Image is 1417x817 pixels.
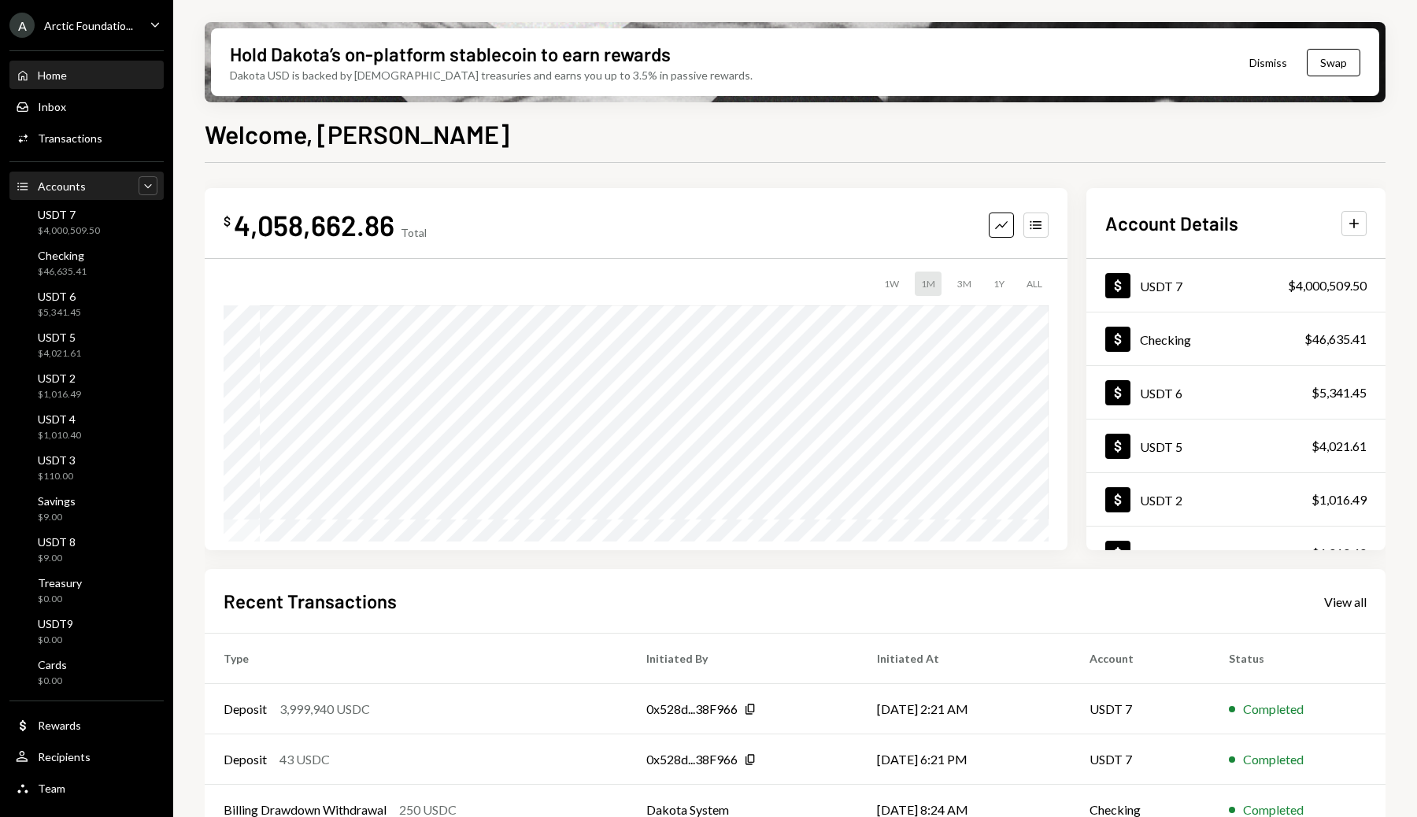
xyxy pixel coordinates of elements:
div: 4,058,662.86 [234,207,394,242]
div: USDT 6 [38,290,81,303]
td: [DATE] 2:21 AM [858,684,1071,734]
a: Inbox [9,92,164,120]
a: Accounts [9,172,164,200]
td: USDT 7 [1071,684,1209,734]
div: USDT 8 [38,535,76,549]
div: USDT 3 [38,453,76,467]
div: Home [38,68,67,82]
div: USDT 6 [1140,386,1182,401]
div: Dakota USD is backed by [DEMOGRAPHIC_DATA] treasuries and earns you up to 3.5% in passive rewards. [230,67,753,83]
th: Status [1210,634,1386,684]
a: USDT 2$1,016.49 [1086,473,1386,526]
div: Treasury [38,576,82,590]
div: A [9,13,35,38]
a: Recipients [9,742,164,771]
div: Completed [1243,750,1304,769]
div: 0x528d...38F966 [646,750,738,769]
a: Treasury$0.00 [9,571,164,609]
th: Initiated By [627,634,858,684]
a: USDT 4$1,010.40 [9,408,164,445]
a: Transactions [9,124,164,152]
div: Inbox [38,100,66,113]
div: Rewards [38,719,81,732]
div: $ [224,213,231,229]
div: Team [38,782,65,795]
div: Savings [38,494,76,508]
div: Hold Dakota’s on-platform stablecoin to earn rewards [230,41,671,67]
div: Deposit [224,700,267,719]
a: View all [1324,593,1367,610]
div: $0.00 [38,634,73,647]
div: $46,635.41 [1304,330,1367,349]
div: $0.00 [38,593,82,606]
div: USDT 4 [38,412,81,426]
div: $46,635.41 [38,265,87,279]
div: Accounts [38,179,86,193]
div: $9.00 [38,552,76,565]
th: Initiated At [858,634,1071,684]
a: Cards$0.00 [9,653,164,691]
a: Checking$46,635.41 [1086,312,1386,365]
h2: Account Details [1105,210,1238,236]
div: Deposit [224,750,267,769]
a: USDT 6$5,341.45 [9,285,164,323]
h1: Welcome, [PERSON_NAME] [205,118,509,150]
div: 3,999,940 USDC [279,700,370,719]
a: Team [9,774,164,802]
div: $9.00 [38,511,76,524]
a: USDT 2$1,016.49 [9,367,164,405]
div: USDT 5 [1140,439,1182,454]
div: ALL [1020,272,1049,296]
div: Checking [1140,332,1191,347]
div: Checking [38,249,87,262]
a: USDT 7$4,000,509.50 [9,203,164,241]
div: USDT9 [38,617,73,630]
div: View all [1324,594,1367,610]
div: $4,000,509.50 [1288,276,1367,295]
div: 3M [951,272,978,296]
div: $1,016.49 [38,388,81,401]
div: USDT 2 [38,372,81,385]
a: USDT 7$4,000,509.50 [1086,259,1386,312]
div: $1,010.40 [38,429,81,442]
div: USDT 7 [1140,279,1182,294]
div: 1M [915,272,942,296]
a: USDT 6$5,341.45 [1086,366,1386,419]
div: $4,021.61 [38,347,81,360]
a: USDT 5$4,021.61 [9,326,164,364]
a: USDT 8$9.00 [9,530,164,568]
div: $4,021.61 [1312,437,1367,456]
a: USDT 4$1,010.40 [1086,527,1386,579]
a: USDT 3$110.00 [9,449,164,486]
button: Dismiss [1230,44,1307,81]
th: Type [205,634,627,684]
div: USDT 2 [1140,493,1182,508]
a: Home [9,61,164,89]
a: Rewards [9,711,164,739]
div: $0.00 [38,675,67,688]
div: 1Y [987,272,1011,296]
div: Transactions [38,131,102,145]
div: Arctic Foundatio... [44,19,133,32]
div: 0x528d...38F966 [646,700,738,719]
div: $5,341.45 [38,306,81,320]
td: [DATE] 6:21 PM [858,734,1071,785]
div: Total [401,226,427,239]
div: $4,000,509.50 [38,224,100,238]
div: 43 USDC [279,750,330,769]
div: USDT 7 [38,208,100,221]
div: USDT 4 [1140,546,1182,561]
div: $5,341.45 [1312,383,1367,402]
div: 1W [878,272,905,296]
div: $1,016.49 [1312,490,1367,509]
th: Account [1071,634,1209,684]
div: $110.00 [38,470,76,483]
a: Checking$46,635.41 [9,244,164,282]
button: Swap [1307,49,1360,76]
a: Savings$9.00 [9,490,164,527]
div: Completed [1243,700,1304,719]
div: $1,010.40 [1312,544,1367,563]
a: USDT 5$4,021.61 [1086,420,1386,472]
div: Recipients [38,750,91,763]
h2: Recent Transactions [224,588,397,614]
